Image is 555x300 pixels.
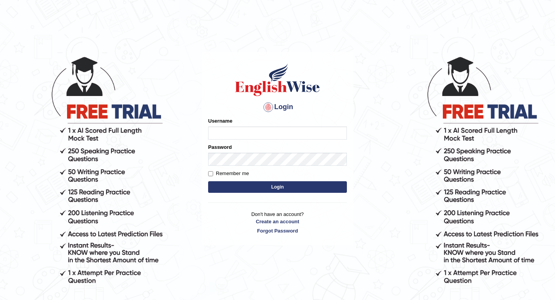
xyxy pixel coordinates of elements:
label: Username [208,117,232,125]
a: Create an account [208,218,347,225]
label: Remember me [208,170,249,177]
label: Password [208,143,232,151]
button: Login [208,181,347,193]
p: Don't have an account? [208,211,347,234]
h4: Login [208,101,347,113]
input: Remember me [208,171,213,176]
a: Forgot Password [208,227,347,234]
img: Logo of English Wise sign in for intelligent practice with AI [234,62,321,97]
